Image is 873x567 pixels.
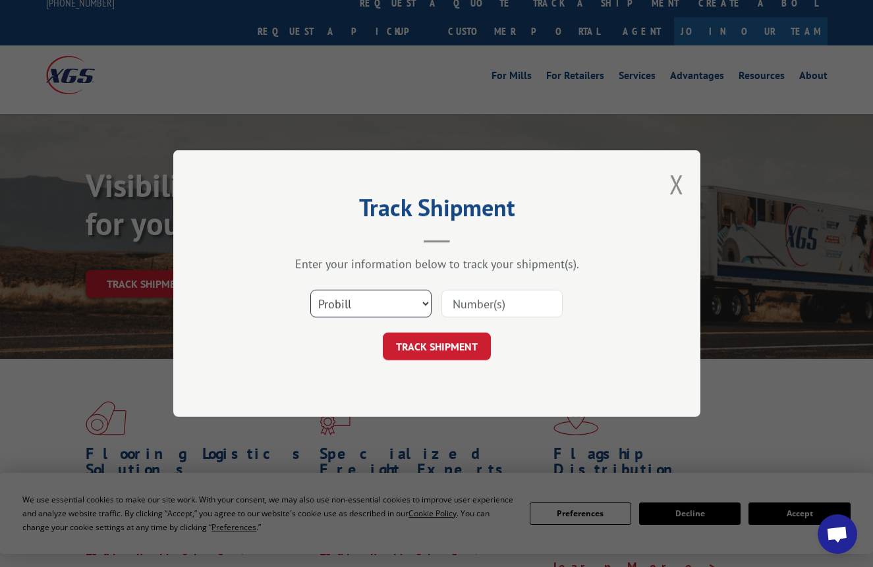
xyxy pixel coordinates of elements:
button: TRACK SHIPMENT [383,333,491,360]
input: Number(s) [441,290,563,317]
div: Enter your information below to track your shipment(s). [239,256,634,271]
h2: Track Shipment [239,198,634,223]
button: Close modal [669,167,684,202]
a: Open chat [818,514,857,554]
